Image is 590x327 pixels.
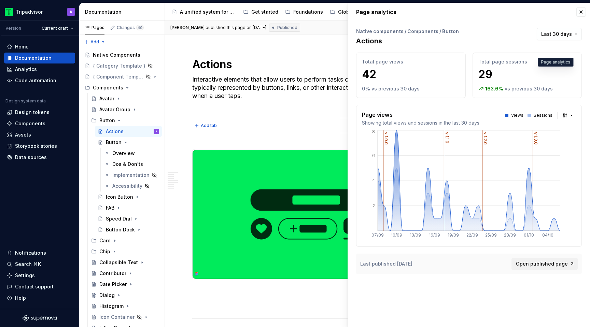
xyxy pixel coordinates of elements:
img: 0ed0e8b8-9446-497d-bad0-376821b19aa5.png [5,8,13,16]
p: Page analytics [356,3,582,21]
button: Add tab [192,121,220,130]
div: Button Dock [106,226,135,233]
div: Avatar [99,95,114,102]
img: 5dd3700e-befc-40da-97d0-edcbd7356387.png [193,150,440,279]
p: Total page sessions [478,58,576,65]
div: Components [93,84,123,91]
a: Dialog [88,290,162,301]
tspan: 07/09 [371,232,384,238]
tspan: 4 [372,178,375,183]
button: Search ⌘K [4,259,75,270]
a: Components [4,118,75,129]
textarea: Actions [191,56,439,73]
a: A unified system for every journey. [169,6,239,17]
p: Showing total views and sessions in the last 30 days [362,119,479,126]
span: Open published page [516,260,568,267]
button: Last 30 days [537,28,582,40]
div: Contact support [15,283,54,290]
a: Settings [4,270,75,281]
div: K [70,9,72,15]
div: Dialog [99,292,115,299]
div: Button [88,115,162,126]
tspan: 10/09 [391,232,402,238]
div: Collapsible Text [99,259,138,266]
a: Code automation [4,75,75,86]
a: FAB [95,202,162,213]
tspan: 25/09 [485,232,497,238]
div: Date Picker [99,281,127,288]
p: Native components / Components / Button [356,28,459,35]
p: 42 [362,68,460,81]
a: { Category Template } [82,60,162,71]
a: Dos & Don'ts [101,159,162,170]
a: Foundations [282,6,326,17]
div: Foundations [293,9,323,15]
a: Button Dock [95,224,162,235]
div: Design system data [5,98,46,104]
span: Current draft [42,26,68,31]
p: Total page views [362,58,460,65]
div: Changes [117,25,144,30]
div: Card [99,237,111,244]
div: Pages [85,25,104,30]
a: Get started [240,6,281,17]
div: Help [15,295,26,301]
a: Button [95,137,162,148]
a: Supernova Logo [23,315,57,322]
div: published this page on [DATE] [206,25,266,30]
p: 163.6 % [485,85,503,92]
div: Tripadvisor [16,9,43,15]
div: Button [106,139,122,146]
div: Chip [99,248,110,255]
span: Published [277,25,297,30]
div: Get started [251,9,278,15]
p: vs previous 30 days [505,85,553,92]
a: Icon Button [95,191,162,202]
span: [PERSON_NAME] [170,25,205,30]
tspan: 01/10 [524,232,534,238]
div: Icon Container [99,314,135,321]
span: Add [90,39,99,45]
div: { Component Template } [93,73,143,80]
p: Page views [362,111,479,119]
a: Storybook stories [4,141,75,152]
div: Button [99,117,115,124]
tspan: v 1.1.0 [445,132,450,143]
p: vs previous 30 days [371,85,420,92]
div: Components [15,120,45,127]
textarea: Interactive elements that allow users to perform tasks or trigger events. They are typically repr... [191,74,439,101]
div: Design tokens [15,109,50,116]
tspan: 22/09 [466,232,478,238]
a: Assets [4,129,75,140]
tspan: 6 [372,153,375,158]
div: Avatar Group [99,106,130,113]
a: Implementation [101,170,162,181]
div: Page analytics [538,58,574,67]
div: Icon Button [106,194,133,200]
div: Assets [15,131,31,138]
div: FAB [106,204,114,211]
div: Actions [106,128,124,135]
tspan: v 1.3.0 [533,132,538,145]
a: Global components [327,6,388,17]
a: ActionsK [95,126,162,137]
tspan: 2 [373,203,375,208]
div: Native Components [93,52,140,58]
div: Data sources [15,154,47,161]
div: Implementation [112,172,150,179]
button: Contact support [4,281,75,292]
div: Global components [338,9,385,15]
div: Speed Dial [106,215,132,222]
tspan: 8 [372,129,375,134]
div: Search ⌘K [15,261,41,268]
div: Storybook stories [15,143,57,150]
a: { Component Template } [82,71,162,82]
a: Speed Dial [95,213,162,224]
div: Overview [112,150,135,157]
div: Contributor [99,270,126,277]
p: Sessions [534,113,552,118]
tspan: 13/09 [410,232,421,238]
a: Avatar Group [88,104,162,115]
div: Chip [88,246,162,257]
button: Help [4,293,75,303]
